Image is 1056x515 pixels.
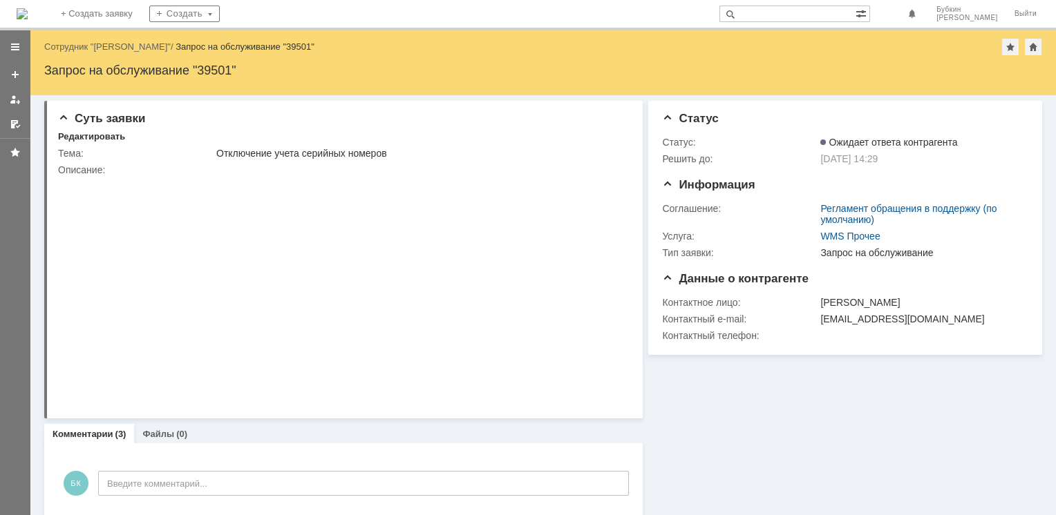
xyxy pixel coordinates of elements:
[820,203,997,225] a: Регламент обращения в поддержку (по умолчанию)
[17,8,28,19] img: logo
[58,148,214,159] div: Тема:
[936,14,998,22] span: [PERSON_NAME]
[58,112,145,125] span: Суть заявки
[64,471,88,496] span: БК
[4,64,26,86] a: Создать заявку
[176,41,314,52] div: Запрос на обслуживание "39501"
[662,313,818,324] div: Контактный e-mail:
[149,6,220,22] div: Создать
[820,231,880,242] a: WMS Прочее
[662,203,818,214] div: Соглашение:
[662,247,818,258] div: Тип заявки:
[4,113,26,135] a: Мои согласования
[856,6,869,19] span: Расширенный поиск
[662,112,718,125] span: Статус
[662,137,818,148] div: Статус:
[662,153,818,164] div: Решить до:
[44,64,1042,77] div: Запрос на обслуживание "39501"
[53,429,113,439] a: Комментарии
[662,272,809,285] span: Данные о контрагенте
[820,247,1021,258] div: Запрос на обслуживание
[142,429,174,439] a: Файлы
[662,330,818,341] div: Контактный телефон:
[820,153,878,164] span: [DATE] 14:29
[820,313,1021,324] div: [EMAIL_ADDRESS][DOMAIN_NAME]
[1025,39,1041,55] div: Сделать домашней страницей
[216,148,623,159] div: Отключение учета серийных номеров
[58,131,125,142] div: Редактировать
[936,6,998,14] span: Бубкин
[820,137,957,148] span: Ожидает ответа контрагента
[662,297,818,308] div: Контактное лицо:
[820,297,1021,308] div: [PERSON_NAME]
[662,178,755,191] span: Информация
[662,231,818,242] div: Услуга:
[44,41,171,52] a: Сотрудник "[PERSON_NAME]"
[58,164,626,175] div: Описание:
[4,88,26,110] a: Мои заявки
[1002,39,1019,55] div: Добавить в избранное
[17,8,28,19] a: Перейти на домашнюю страницу
[44,41,176,52] div: /
[115,429,126,439] div: (3)
[176,429,187,439] div: (0)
